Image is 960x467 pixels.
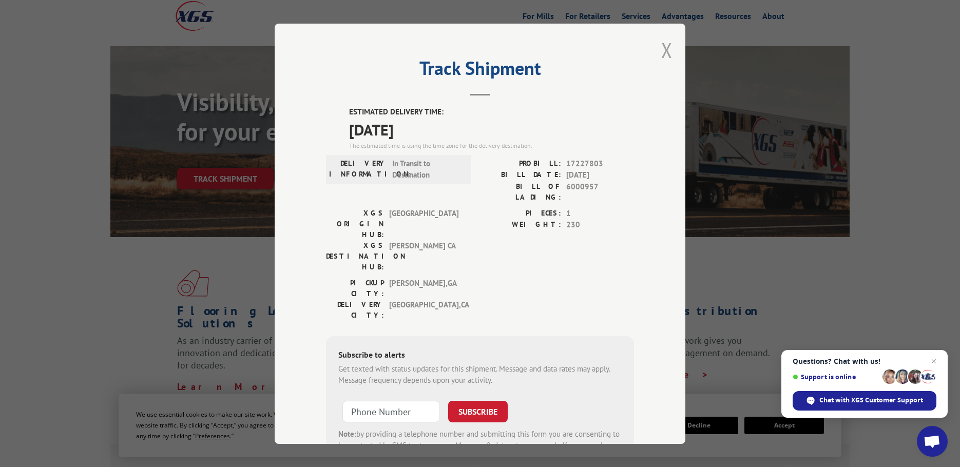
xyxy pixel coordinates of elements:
[661,36,673,64] button: Close modal
[338,428,622,463] div: by providing a telephone number and submitting this form you are consenting to be contacted by SM...
[448,400,508,422] button: SUBSCRIBE
[389,277,458,299] span: [PERSON_NAME] , GA
[326,240,384,272] label: XGS DESTINATION HUB:
[349,106,634,118] label: ESTIMATED DELIVERY TIME:
[329,158,387,181] label: DELIVERY INFORMATION:
[793,357,936,365] span: Questions? Chat with us!
[566,207,634,219] span: 1
[566,158,634,169] span: 17227803
[326,207,384,240] label: XGS ORIGIN HUB:
[342,400,440,422] input: Phone Number
[917,426,948,457] a: Open chat
[389,299,458,320] span: [GEOGRAPHIC_DATA] , CA
[793,391,936,411] span: Chat with XGS Customer Support
[566,219,634,231] span: 230
[338,363,622,386] div: Get texted with status updates for this shipment. Message and data rates may apply. Message frequ...
[480,181,561,202] label: BILL OF LADING:
[326,61,634,81] h2: Track Shipment
[480,207,561,219] label: PIECES:
[392,158,462,181] span: In Transit to Destination
[819,396,923,405] span: Chat with XGS Customer Support
[338,429,356,438] strong: Note:
[480,169,561,181] label: BILL DATE:
[349,141,634,150] div: The estimated time is using the time zone for the delivery destination.
[326,299,384,320] label: DELIVERY CITY:
[326,277,384,299] label: PICKUP CITY:
[389,207,458,240] span: [GEOGRAPHIC_DATA]
[793,373,879,381] span: Support is online
[566,169,634,181] span: [DATE]
[566,181,634,202] span: 6000957
[338,348,622,363] div: Subscribe to alerts
[389,240,458,272] span: [PERSON_NAME] CA
[349,118,634,141] span: [DATE]
[480,219,561,231] label: WEIGHT:
[480,158,561,169] label: PROBILL:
